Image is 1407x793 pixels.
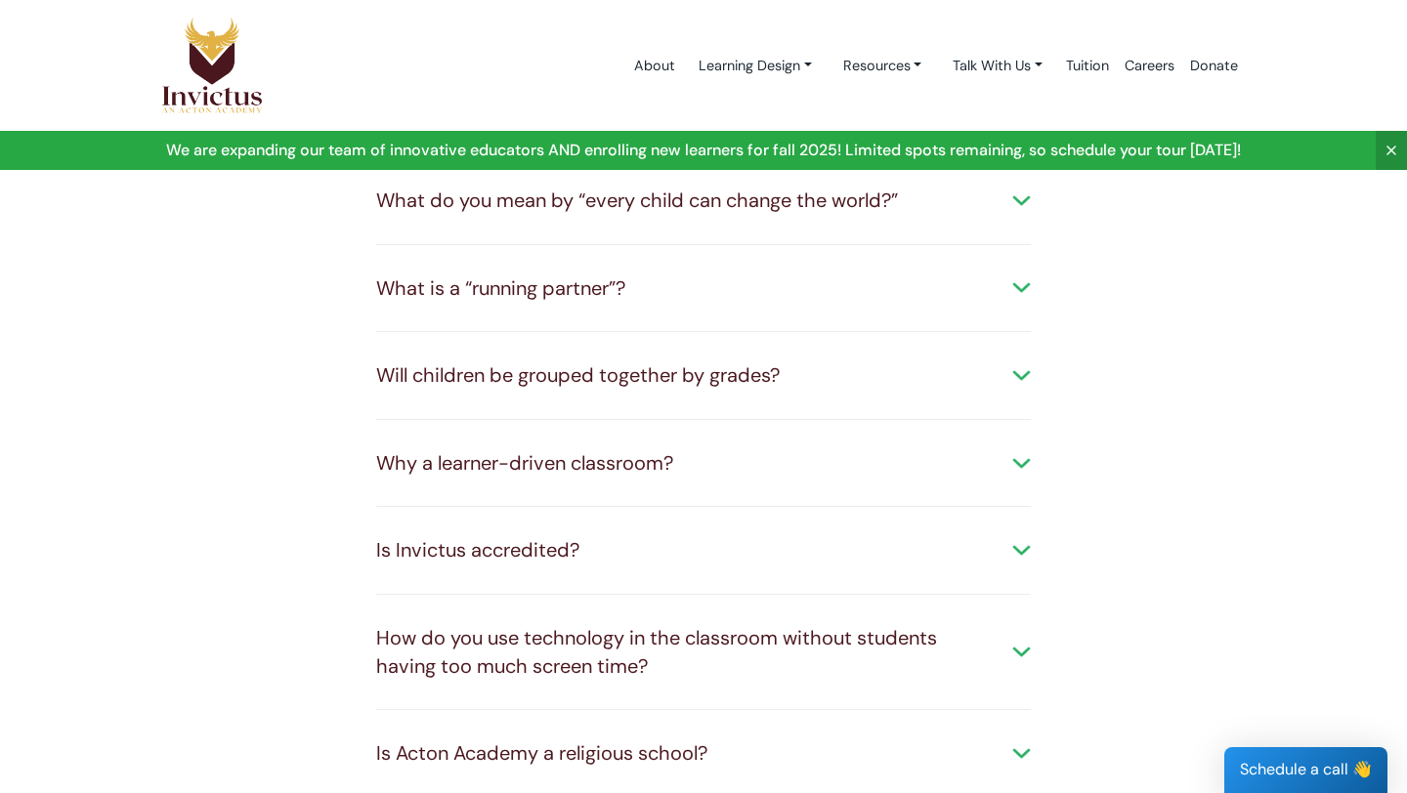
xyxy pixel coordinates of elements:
[161,17,263,114] img: Logo
[1224,747,1387,793] div: Schedule a call 👋
[376,449,1031,478] div: Why a learner-driven classroom?
[828,48,938,84] a: Resources
[376,187,1031,215] div: What do you mean by “every child can change the world?”
[376,739,1031,768] div: Is Acton Academy a religious school?
[376,361,1031,390] div: Will children be grouped together by grades?
[376,624,1031,680] div: How do you use technology in the classroom without students having too much screen time?
[683,48,828,84] a: Learning Design
[626,24,683,107] a: About
[1058,24,1117,107] a: Tuition
[1117,24,1182,107] a: Careers
[937,48,1058,84] a: Talk With Us
[1182,24,1246,107] a: Donate
[376,536,1031,564] div: Is Invictus accredited?
[376,274,1031,303] div: What is a “running partner”?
